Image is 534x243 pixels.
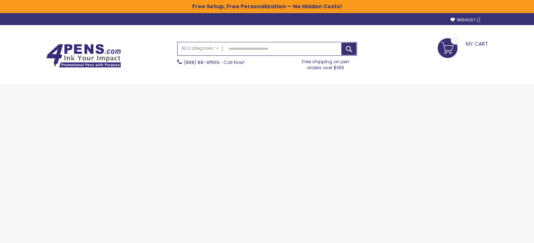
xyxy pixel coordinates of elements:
[181,45,219,51] span: All Categories
[184,59,220,66] a: (888) 88-4PENS
[184,59,245,66] span: - Call Now!
[46,44,121,68] img: 4Pens Custom Pens and Promotional Products
[178,42,223,55] a: All Categories
[294,56,357,71] div: Free shipping on pen orders over $199
[450,17,480,23] a: Wishlist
